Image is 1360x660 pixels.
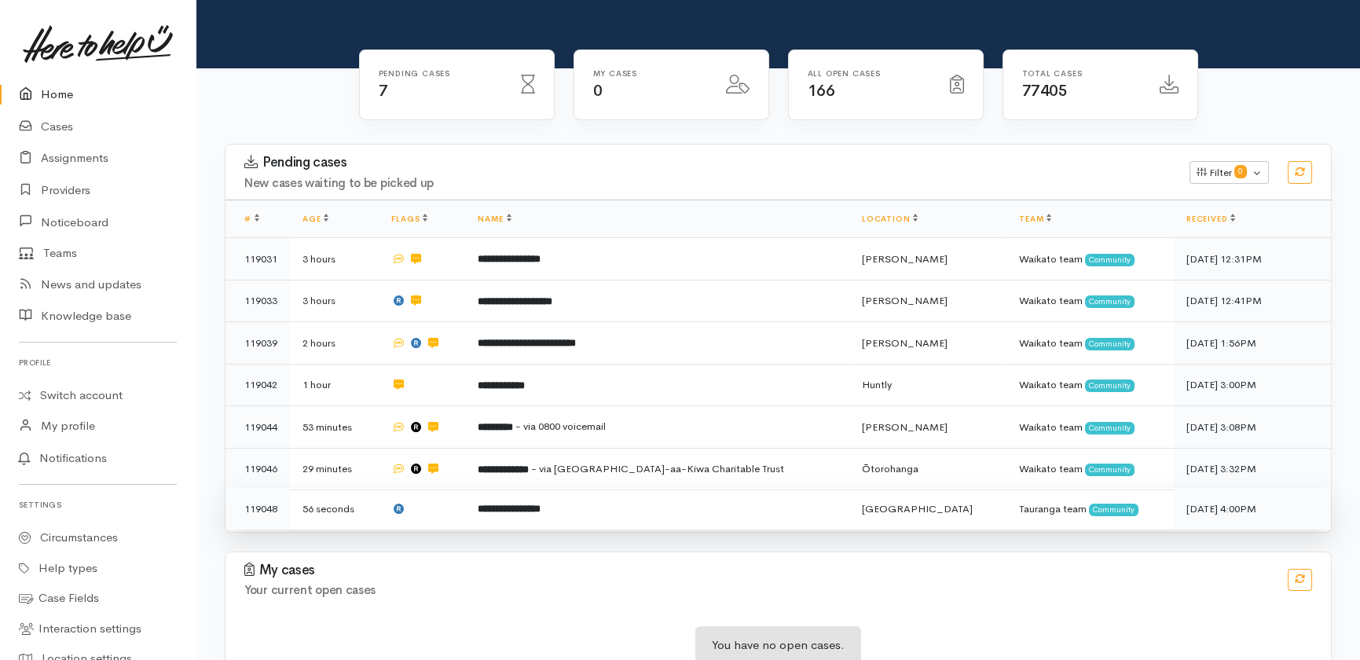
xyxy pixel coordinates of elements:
h3: My cases [244,563,1269,578]
span: 0 [593,81,603,101]
h6: Settings [19,494,177,515]
td: Tauranga team [1006,488,1174,530]
td: [DATE] 3:32PM [1174,448,1331,490]
span: Community [1085,379,1135,392]
td: 119039 [225,322,290,365]
span: - via [GEOGRAPHIC_DATA]-aa-Kiwa Charitable Trust [531,462,784,475]
h6: Profile [19,352,177,373]
h4: New cases waiting to be picked up [244,177,1171,190]
td: 56 seconds [290,488,379,530]
td: 3 hours [290,238,379,280]
span: - via 0800 voicemail [515,420,606,433]
span: [PERSON_NAME] [862,252,948,266]
h6: My cases [593,69,707,78]
span: Community [1085,254,1135,266]
td: Waikato team [1006,406,1174,449]
h6: All Open cases [808,69,931,78]
a: Flags [391,214,427,224]
td: 1 hour [290,364,379,406]
td: 53 minutes [290,406,379,449]
span: 0 [1234,165,1247,178]
td: [DATE] 4:00PM [1174,488,1331,530]
button: Filter0 [1190,161,1269,185]
td: 29 minutes [290,448,379,490]
a: Name [478,214,511,224]
a: # [244,214,259,224]
span: [GEOGRAPHIC_DATA] [862,502,973,515]
td: 119031 [225,238,290,280]
td: 119033 [225,280,290,322]
span: Community [1085,338,1135,350]
a: Location [862,214,918,224]
a: Received [1186,214,1235,224]
td: Waikato team [1006,238,1174,280]
td: Waikato team [1006,448,1174,490]
h6: Pending cases [379,69,502,78]
span: [PERSON_NAME] [862,420,948,434]
span: Community [1085,422,1135,434]
a: Team [1019,214,1051,224]
td: Waikato team [1006,322,1174,365]
td: [DATE] 3:08PM [1174,406,1331,449]
span: Community [1085,464,1135,476]
td: 119044 [225,406,290,449]
h4: Your current open cases [244,584,1269,597]
td: 3 hours [290,280,379,322]
td: Waikato team [1006,364,1174,406]
span: [PERSON_NAME] [862,294,948,307]
span: 7 [379,81,388,101]
span: Huntly [862,378,892,391]
td: [DATE] 12:41PM [1174,280,1331,322]
td: [DATE] 3:00PM [1174,364,1331,406]
span: [PERSON_NAME] [862,336,948,350]
td: 119048 [225,488,290,530]
span: 77405 [1022,81,1068,101]
span: Community [1089,504,1138,516]
td: 119042 [225,364,290,406]
span: Community [1085,295,1135,308]
span: Ōtorohanga [862,462,918,475]
h6: Total cases [1022,69,1141,78]
td: [DATE] 1:56PM [1174,322,1331,365]
td: 119046 [225,448,290,490]
h3: Pending cases [244,155,1171,170]
td: [DATE] 12:31PM [1174,238,1331,280]
a: Age [302,214,328,224]
span: 166 [808,81,835,101]
td: 2 hours [290,322,379,365]
td: Waikato team [1006,280,1174,322]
